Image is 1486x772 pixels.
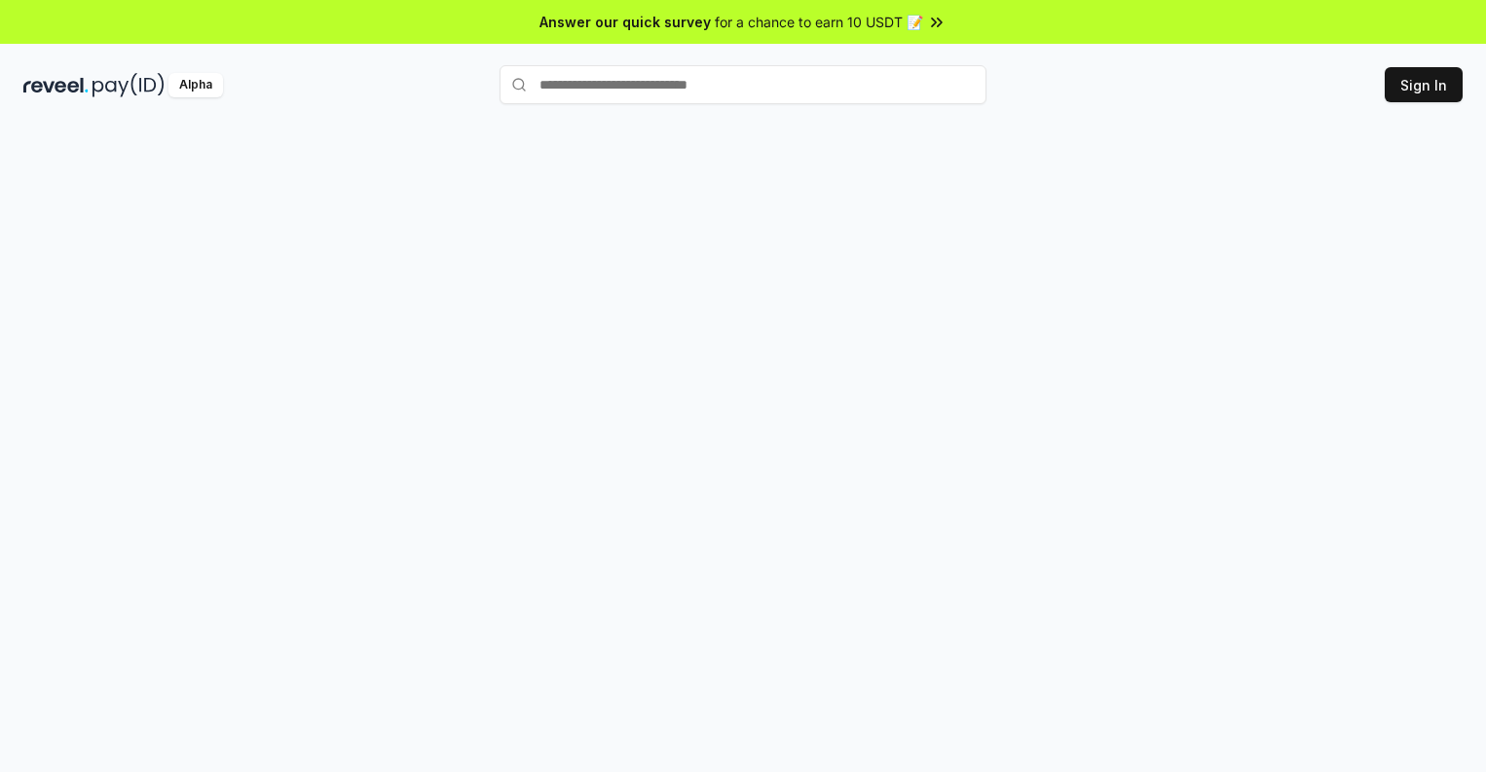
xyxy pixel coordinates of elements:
[93,73,165,97] img: pay_id
[168,73,223,97] div: Alpha
[715,12,923,32] span: for a chance to earn 10 USDT 📝
[539,12,711,32] span: Answer our quick survey
[1385,67,1463,102] button: Sign In
[23,73,89,97] img: reveel_dark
